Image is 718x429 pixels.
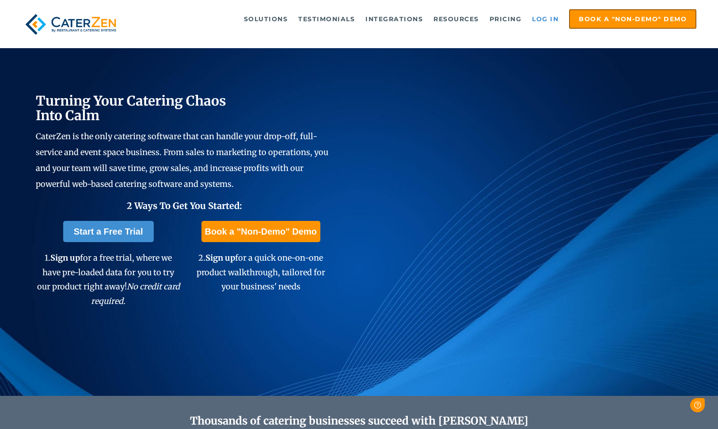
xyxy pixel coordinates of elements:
a: Testimonials [294,10,359,28]
div: Navigation Menu [137,9,696,29]
span: 2 Ways To Get You Started: [127,200,242,211]
a: Resources [429,10,483,28]
h2: Thousands of catering businesses succeed with [PERSON_NAME] [72,415,646,428]
a: Integrations [361,10,427,28]
iframe: Help widget launcher [639,395,708,419]
a: Log in [528,10,563,28]
a: Book a "Non-Demo" Demo [569,9,696,29]
span: 2. for a quick one-on-one product walkthrough, tailored for your business' needs [197,253,325,292]
a: Start a Free Trial [63,221,154,242]
span: Sign up [205,253,235,263]
span: 1. for a free trial, where we have pre-loaded data for you to try our product right away! [37,253,180,306]
span: CaterZen is the only catering software that can handle your drop-off, full-service and event spac... [36,131,328,189]
span: Turning Your Catering Chaos Into Calm [36,92,226,124]
a: Book a "Non-Demo" Demo [201,221,320,242]
img: caterzen [22,9,120,39]
a: Solutions [239,10,293,28]
a: Pricing [485,10,526,28]
em: No credit card required. [91,281,180,306]
span: Sign up [50,253,80,263]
